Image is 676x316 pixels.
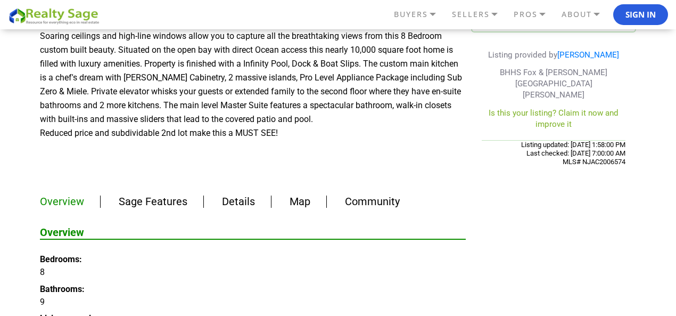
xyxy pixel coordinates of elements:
img: REALTY SAGE [8,6,104,25]
a: PROS [511,5,559,23]
a: ABOUT [559,5,613,23]
h2: Overview [40,226,466,240]
a: Map [290,195,310,208]
a: Is this your listing? Claim it now and improve it [489,108,619,129]
dd: 9 [40,296,466,309]
dt: Bathrooms: [40,283,466,296]
span: MLS# NJAC2006574 [563,158,625,166]
a: Community [345,195,400,208]
span: Listing provided by [488,50,619,60]
div: Listing updated: Last checked: [482,140,625,166]
dd: 8 [40,266,466,279]
a: SELLERS [449,5,511,23]
a: Overview [40,195,84,208]
a: BUYERS [391,5,449,23]
button: Sign In [613,4,668,26]
a: [PERSON_NAME] [557,50,619,60]
a: Details [222,195,255,208]
span: BHHS Fox & [PERSON_NAME][GEOGRAPHIC_DATA][PERSON_NAME] [500,68,607,100]
span: [DATE] 7:00:00 AM [569,149,625,157]
span: [DATE] 1:58:00 PM [569,141,625,149]
dt: Bedrooms: [40,253,466,266]
a: Sage Features [119,195,187,208]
